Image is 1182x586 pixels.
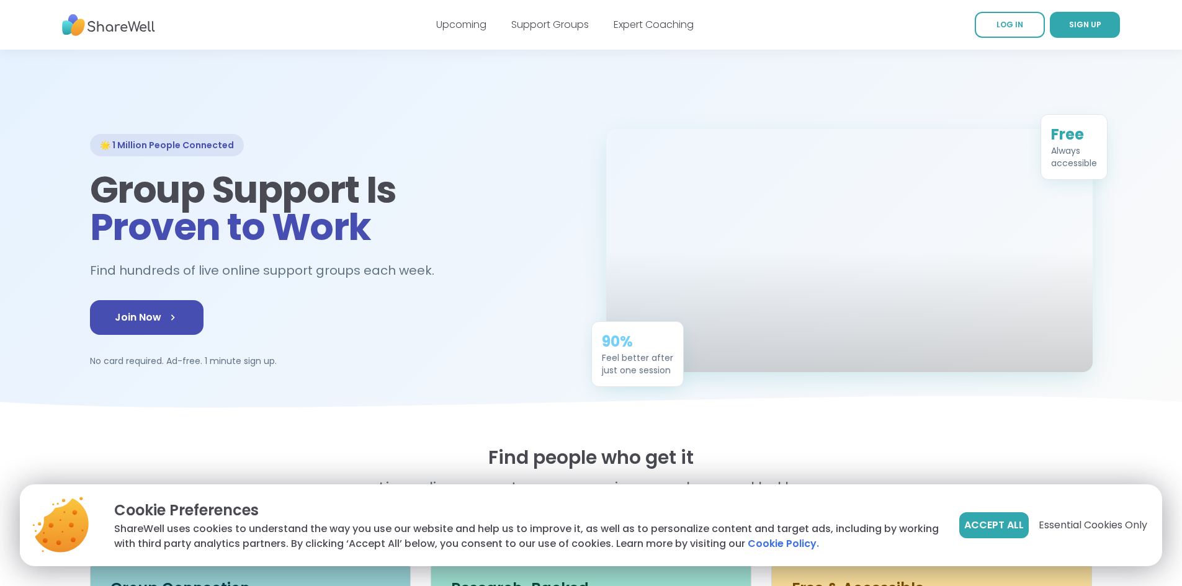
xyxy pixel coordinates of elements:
[115,310,179,325] span: Join Now
[436,17,486,32] a: Upcoming
[614,17,694,32] a: Expert Coaching
[114,499,939,522] p: Cookie Preferences
[602,326,673,346] div: 90%
[62,8,155,42] img: ShareWell Nav Logo
[1051,139,1097,164] div: Always accessible
[353,479,830,518] p: Live online support groups, running every hour and led by real people.
[1050,12,1120,38] a: SIGN UP
[90,171,576,246] h1: Group Support Is
[964,518,1024,533] span: Accept All
[602,346,673,371] div: Feel better after just one session
[1051,119,1097,139] div: Free
[959,512,1029,538] button: Accept All
[511,17,589,32] a: Support Groups
[90,446,1093,469] h2: Find people who get it
[114,522,939,551] p: ShareWell uses cookies to understand the way you use our website and help us to improve it, as we...
[90,201,371,253] span: Proven to Work
[90,134,244,156] div: 🌟 1 Million People Connected
[975,12,1045,38] a: LOG IN
[748,536,819,551] a: Cookie Policy.
[996,19,1023,30] span: LOG IN
[90,300,204,335] a: Join Now
[90,355,576,367] p: No card required. Ad-free. 1 minute sign up.
[90,260,447,281] h2: Find hundreds of live online support groups each week.
[1039,518,1147,533] span: Essential Cookies Only
[1069,19,1101,30] span: SIGN UP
